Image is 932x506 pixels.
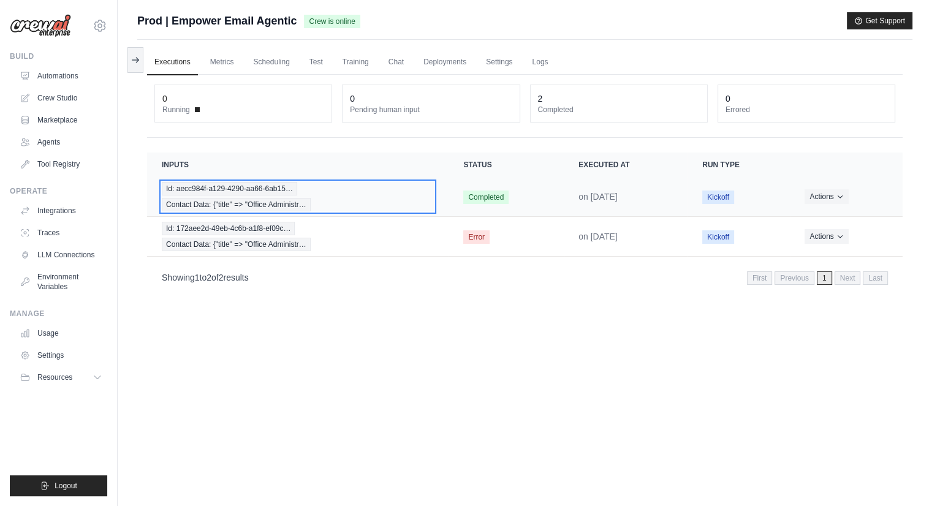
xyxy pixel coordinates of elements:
[15,88,107,108] a: Crew Studio
[578,232,618,241] time: August 28, 2025 at 16:08 PDT
[162,182,434,211] a: View execution details for Id
[15,245,107,265] a: LLM Connections
[335,50,376,75] a: Training
[15,323,107,343] a: Usage
[10,51,107,61] div: Build
[10,14,71,37] img: Logo
[246,50,297,75] a: Scheduling
[805,189,848,204] button: Actions for execution
[147,262,903,293] nav: Pagination
[578,192,618,202] time: August 28, 2025 at 16:23 PDT
[162,238,311,251] span: Contact Data: {"title" => "Office Administr…
[416,50,474,75] a: Deployments
[162,105,190,115] span: Running
[206,273,211,282] span: 2
[688,153,790,177] th: Run Type
[15,201,107,221] a: Integrations
[15,368,107,387] button: Resources
[702,230,734,244] span: Kickoff
[775,271,814,285] span: Previous
[449,153,564,177] th: Status
[10,186,107,196] div: Operate
[463,230,490,244] span: Error
[564,153,688,177] th: Executed at
[15,267,107,296] a: Environment Variables
[702,191,734,204] span: Kickoff
[219,273,224,282] span: 2
[538,105,700,115] dt: Completed
[15,223,107,243] a: Traces
[162,222,434,251] a: View execution details for Id
[15,66,107,86] a: Automations
[726,93,730,105] div: 0
[463,191,509,204] span: Completed
[847,12,912,29] button: Get Support
[525,50,555,75] a: Logs
[381,50,411,75] a: Chat
[726,105,887,115] dt: Errored
[147,50,198,75] a: Executions
[162,222,295,235] span: Id: 172aee2d-49eb-4c6b-a1f8-ef09c…
[147,153,903,293] section: Crew executions table
[863,271,888,285] span: Last
[304,15,360,28] span: Crew is online
[747,271,772,285] span: First
[350,105,512,115] dt: Pending human input
[162,198,311,211] span: Contact Data: {"title" => "Office Administr…
[162,93,167,105] div: 0
[137,12,297,29] span: Prod | Empower Email Agentic
[162,271,249,284] p: Showing to of results
[195,273,200,282] span: 1
[805,229,848,244] button: Actions for execution
[147,153,449,177] th: Inputs
[479,50,520,75] a: Settings
[10,309,107,319] div: Manage
[15,132,107,152] a: Agents
[203,50,241,75] a: Metrics
[15,110,107,130] a: Marketplace
[37,372,72,382] span: Resources
[835,271,861,285] span: Next
[817,271,832,285] span: 1
[350,93,355,105] div: 0
[162,182,297,195] span: Id: aecc984f-a129-4290-aa66-6ab15…
[747,271,888,285] nav: Pagination
[538,93,543,105] div: 2
[302,50,330,75] a: Test
[15,346,107,365] a: Settings
[55,481,77,491] span: Logout
[10,475,107,496] button: Logout
[15,154,107,174] a: Tool Registry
